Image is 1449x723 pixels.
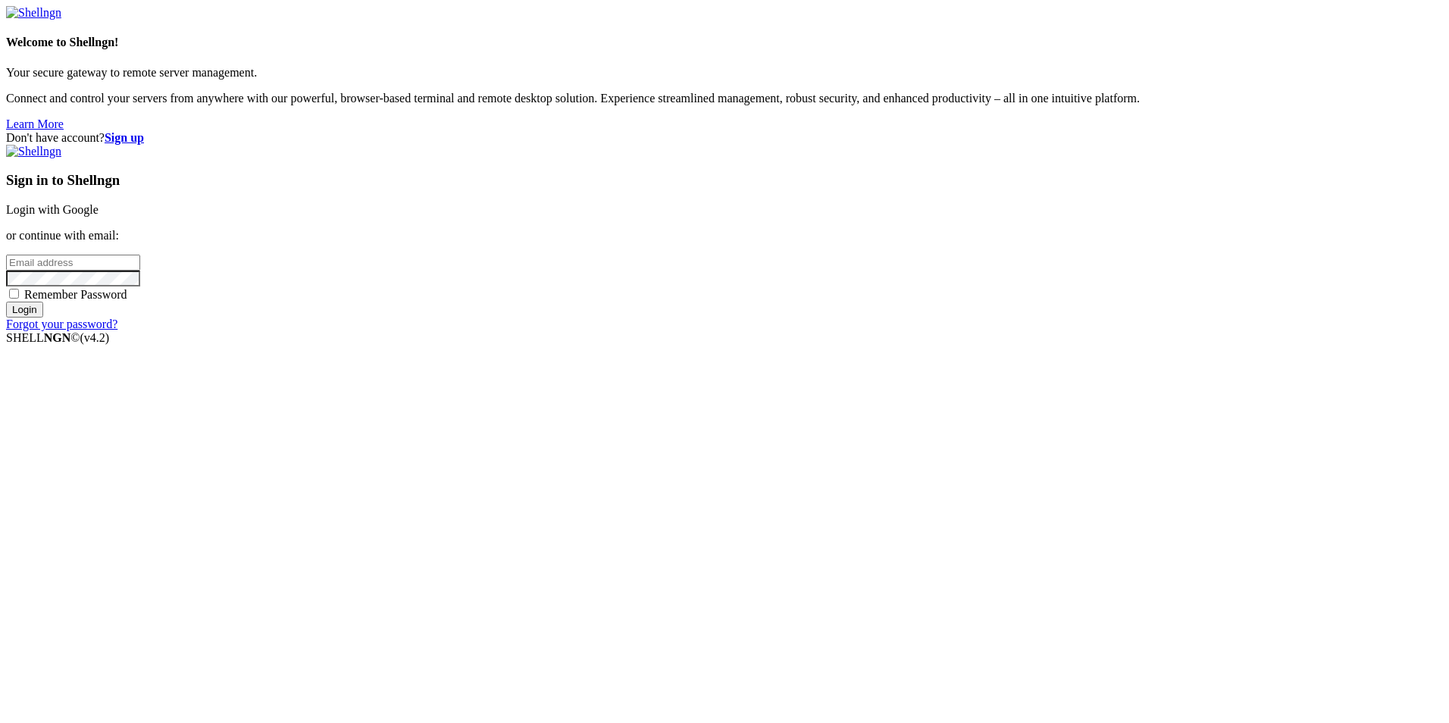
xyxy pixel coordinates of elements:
div: Don't have account? [6,131,1443,145]
h4: Welcome to Shellngn! [6,36,1443,49]
span: 4.2.0 [80,331,110,344]
img: Shellngn [6,145,61,158]
a: Learn More [6,117,64,130]
span: SHELL © [6,331,109,344]
input: Remember Password [9,289,19,299]
a: Forgot your password? [6,318,117,330]
h3: Sign in to Shellngn [6,172,1443,189]
input: Email address [6,255,140,271]
span: Remember Password [24,288,127,301]
b: NGN [44,331,71,344]
a: Sign up [105,131,144,144]
p: Connect and control your servers from anywhere with our powerful, browser-based terminal and remo... [6,92,1443,105]
img: Shellngn [6,6,61,20]
a: Login with Google [6,203,99,216]
input: Login [6,302,43,318]
p: Your secure gateway to remote server management. [6,66,1443,80]
p: or continue with email: [6,229,1443,243]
